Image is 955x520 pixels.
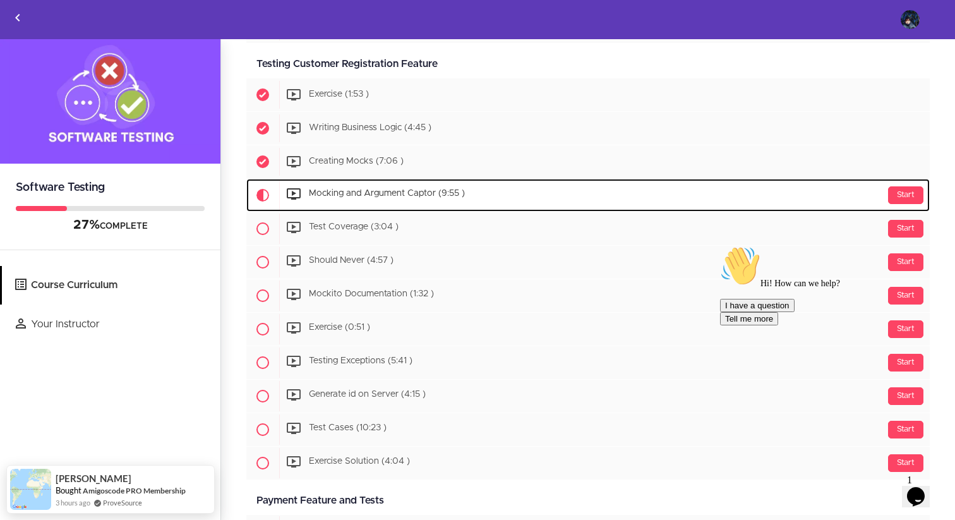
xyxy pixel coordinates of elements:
iframe: chat widget [902,469,942,507]
a: Course Curriculum [2,266,220,305]
iframe: chat widget [715,241,942,463]
button: Tell me more [5,71,63,85]
div: Start [888,220,923,238]
a: Your Instructor [2,305,220,344]
div: Start [888,186,923,204]
span: Hi! How can we help? [5,38,125,47]
div: COMPLETE [16,217,205,234]
span: [PERSON_NAME] [56,473,131,484]
span: Completed item [246,112,279,145]
span: Generate id on Server (4:15 ) [309,390,426,399]
a: Start Should Never (4:57 ) [246,246,930,279]
a: Start Exercise (0:51 ) [246,313,930,346]
a: Amigoscode PRO Membership [83,486,186,495]
span: Creating Mocks (7:06 ) [309,157,404,166]
a: Completed item Exercise (1:53 ) [246,78,930,111]
span: Exercise (1:53 ) [309,90,369,99]
span: Test Coverage (3:04 ) [309,223,399,232]
img: fakhrichaerul@gmail.com [901,10,920,29]
div: Start [888,454,923,472]
span: Should Never (4:57 ) [309,257,393,265]
div: Testing Customer Registration Feature [246,50,930,78]
a: Start Exercise Solution (4:04 ) [246,447,930,480]
span: Completed item [246,78,279,111]
span: 27% [73,219,100,231]
span: Exercise (0:51 ) [309,323,370,332]
a: Start Test Cases (10:23 ) [246,413,930,446]
a: Start Generate id on Server (4:15 ) [246,380,930,413]
div: Payment Feature and Tests [246,487,930,515]
span: Exercise Solution (4:04 ) [309,457,410,466]
span: Writing Business Logic (4:45 ) [309,124,431,133]
svg: Back to courses [10,10,25,25]
span: Mocking and Argument Captor (9:55 ) [309,190,465,198]
span: Test Cases (10:23 ) [309,424,387,433]
a: Start Test Coverage (3:04 ) [246,212,930,245]
span: 3 hours ago [56,497,90,508]
span: Current item [246,179,279,212]
div: 👋Hi! How can we help?I have a questionTell me more [5,5,232,85]
a: Completed item Writing Business Logic (4:45 ) [246,112,930,145]
a: Current item Start Mocking and Argument Captor (9:55 ) [246,179,930,212]
a: Start Testing Exceptions (5:41 ) [246,346,930,379]
a: Back to courses [1,1,35,39]
a: ProveSource [103,497,142,508]
img: provesource social proof notification image [10,469,51,510]
span: Testing Exceptions (5:41 ) [309,357,412,366]
a: Start Mockito Documentation (1:32 ) [246,279,930,312]
span: Mockito Documentation (1:32 ) [309,290,434,299]
img: :wave: [5,5,45,45]
a: Completed item Creating Mocks (7:06 ) [246,145,930,178]
span: Bought [56,485,81,495]
span: Completed item [246,145,279,178]
button: I have a question [5,58,80,71]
